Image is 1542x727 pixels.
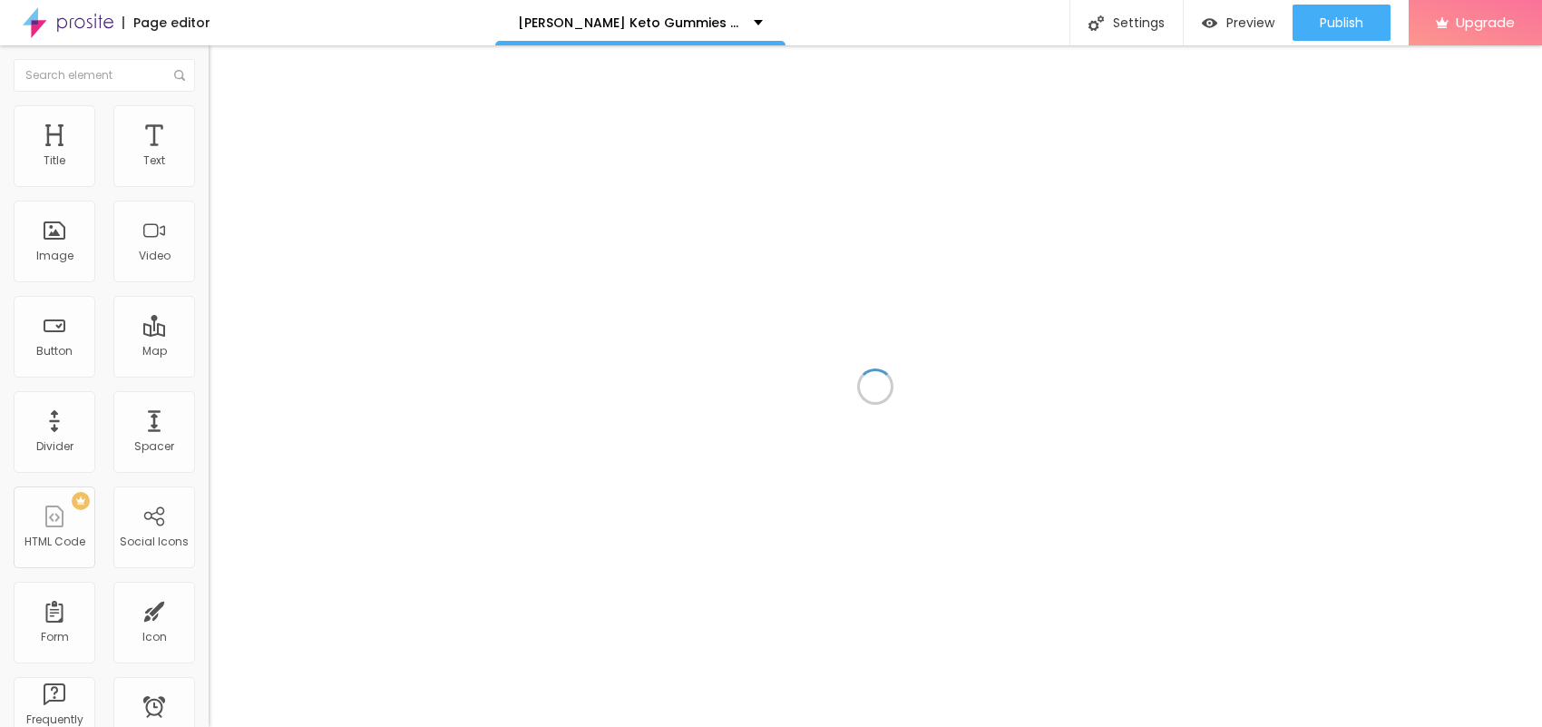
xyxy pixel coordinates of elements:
[122,16,210,29] div: Page editor
[24,535,85,548] div: HTML Code
[1456,15,1515,30] span: Upgrade
[142,631,167,643] div: Icon
[41,631,69,643] div: Form
[518,16,740,29] p: [PERSON_NAME] Keto Gummies [GEOGRAPHIC_DATA]
[44,154,65,167] div: Title
[1184,5,1293,41] button: Preview
[120,535,189,548] div: Social Icons
[1202,15,1217,31] img: view-1.svg
[134,440,174,453] div: Spacer
[1293,5,1391,41] button: Publish
[142,345,167,358] div: Map
[36,440,73,453] div: Divider
[139,250,171,262] div: Video
[174,70,185,81] img: Icone
[1088,15,1104,31] img: Icone
[143,154,165,167] div: Text
[1320,15,1363,30] span: Publish
[36,250,73,262] div: Image
[36,345,73,358] div: Button
[14,59,195,92] input: Search element
[1226,15,1274,30] span: Preview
